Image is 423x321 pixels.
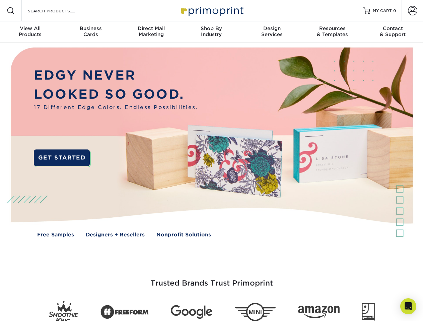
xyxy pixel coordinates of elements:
span: Resources [302,25,362,31]
img: Primoprint [178,3,245,18]
span: Direct Mail [121,25,181,31]
img: Amazon [298,306,340,319]
div: Marketing [121,25,181,37]
img: Goodwill [362,303,375,321]
span: Shop By [181,25,241,31]
a: BusinessCards [60,21,121,43]
a: Free Samples [37,231,74,239]
span: MY CART [373,8,392,14]
div: Cards [60,25,121,37]
a: Resources& Templates [302,21,362,43]
div: Open Intercom Messenger [400,298,416,314]
div: & Support [363,25,423,37]
a: Nonprofit Solutions [156,231,211,239]
span: 17 Different Edge Colors. Endless Possibilities. [34,104,198,111]
a: DesignServices [242,21,302,43]
p: EDGY NEVER [34,66,198,85]
a: Contact& Support [363,21,423,43]
a: Designers + Resellers [86,231,145,239]
div: Industry [181,25,241,37]
a: Shop ByIndustry [181,21,241,43]
p: LOOKED SO GOOD. [34,85,198,104]
span: Design [242,25,302,31]
div: Services [242,25,302,37]
h3: Trusted Brands Trust Primoprint [16,263,408,296]
span: 0 [393,8,396,13]
div: & Templates [302,25,362,37]
iframe: Google Customer Reviews [2,301,57,319]
a: Direct MailMarketing [121,21,181,43]
a: GET STARTED [34,149,90,166]
span: Contact [363,25,423,31]
input: SEARCH PRODUCTS..... [27,7,92,15]
img: Google [171,305,212,319]
span: Business [60,25,121,31]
